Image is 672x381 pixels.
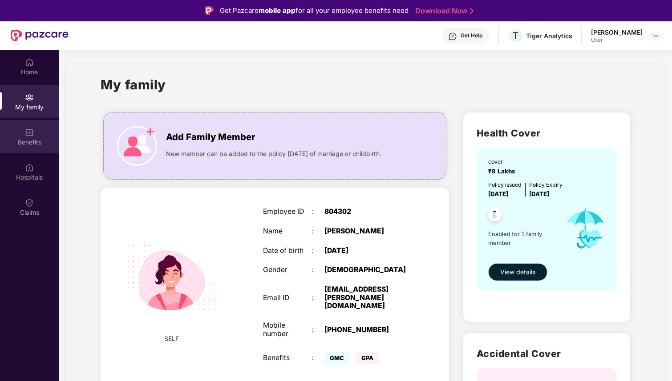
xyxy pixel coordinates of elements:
[263,208,312,216] div: Employee ID
[591,28,643,36] div: [PERSON_NAME]
[263,266,312,274] div: Gender
[25,128,34,137] img: svg+xml;base64,PHN2ZyBpZD0iQmVuZWZpdHMiIHhtbG5zPSJodHRwOi8vd3d3LnczLm9yZy8yMDAwL3N2ZyIgd2lkdGg9Ij...
[652,32,660,39] img: svg+xml;base64,PHN2ZyBpZD0iRHJvcGRvd24tMzJ4MzIiIHhtbG5zPSJodHRwOi8vd3d3LnczLm9yZy8yMDAwL3N2ZyIgd2...
[461,32,482,39] div: Get Help
[448,32,457,41] img: svg+xml;base64,PHN2ZyBpZD0iSGVscC0zMngzMiIgeG1sbnM9Imh0dHA6Ly93d3cudzMub3JnLzIwMDAvc3ZnIiB3aWR0aD...
[488,229,558,248] span: Enabled for 1 family member
[558,199,613,259] img: icon
[356,352,379,364] span: GPA
[529,180,563,189] div: Policy Expiry
[477,126,617,140] h2: Health Cover
[166,130,255,144] span: Add Family Member
[415,6,471,16] a: Download Now
[25,58,34,67] img: svg+xml;base64,PHN2ZyBpZD0iSG9tZSIgeG1sbnM9Imh0dHA6Ly93d3cudzMub3JnLzIwMDAvc3ZnIiB3aWR0aD0iMjAiIG...
[324,266,410,274] div: [DEMOGRAPHIC_DATA]
[513,30,518,41] span: T
[115,222,227,334] img: svg+xml;base64,PHN2ZyB4bWxucz0iaHR0cDovL3d3dy53My5vcmcvMjAwMC9zdmciIHdpZHRoPSIyMjQiIGhlaWdodD0iMT...
[488,180,522,189] div: Policy issued
[488,168,519,175] span: ₹8 Lakhs
[220,5,409,16] div: Get Pazcare for all your employee benefits need
[529,190,549,197] span: [DATE]
[117,126,157,166] img: icon
[312,326,324,334] div: :
[324,247,410,255] div: [DATE]
[488,263,547,281] button: View details
[259,6,296,15] strong: mobile app
[25,163,34,172] img: svg+xml;base64,PHN2ZyBpZD0iSG9zcGl0YWxzIiB4bWxucz0iaHR0cDovL3d3dy53My5vcmcvMjAwMC9zdmciIHdpZHRoPS...
[263,321,312,338] div: Mobile number
[324,227,410,236] div: [PERSON_NAME]
[263,247,312,255] div: Date of birth
[263,354,312,362] div: Benefits
[263,227,312,236] div: Name
[11,30,69,41] img: New Pazcare Logo
[488,157,519,166] div: cover
[500,267,535,277] span: View details
[312,266,324,274] div: :
[263,294,312,302] div: Email ID
[312,227,324,236] div: :
[312,247,324,255] div: :
[312,208,324,216] div: :
[312,294,324,302] div: :
[324,352,349,364] span: GMC
[324,208,410,216] div: 804302
[25,93,34,102] img: svg+xml;base64,PHN2ZyB3aWR0aD0iMjAiIGhlaWdodD0iMjAiIHZpZXdCb3g9IjAgMCAyMCAyMCIgZmlsbD0ibm9uZSIgeG...
[484,205,506,227] img: svg+xml;base64,PHN2ZyB4bWxucz0iaHR0cDovL3d3dy53My5vcmcvMjAwMC9zdmciIHdpZHRoPSI0OC45NDMiIGhlaWdodD...
[166,149,381,159] span: New member can be added to the policy [DATE] of marriage or childbirth.
[477,346,617,361] h2: Accidental Cover
[470,6,474,16] img: Stroke
[312,354,324,362] div: :
[101,75,166,95] h1: My family
[526,32,572,40] div: Tiger Analytics
[591,36,643,44] div: User
[324,326,410,334] div: [PHONE_NUMBER]
[488,190,508,197] span: [DATE]
[205,6,214,15] img: Logo
[164,334,179,344] span: SELF
[324,285,410,310] div: [EMAIL_ADDRESS][PERSON_NAME][DOMAIN_NAME]
[25,198,34,207] img: svg+xml;base64,PHN2ZyBpZD0iQ2xhaW0iIHhtbG5zPSJodHRwOi8vd3d3LnczLm9yZy8yMDAwL3N2ZyIgd2lkdGg9IjIwIi...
